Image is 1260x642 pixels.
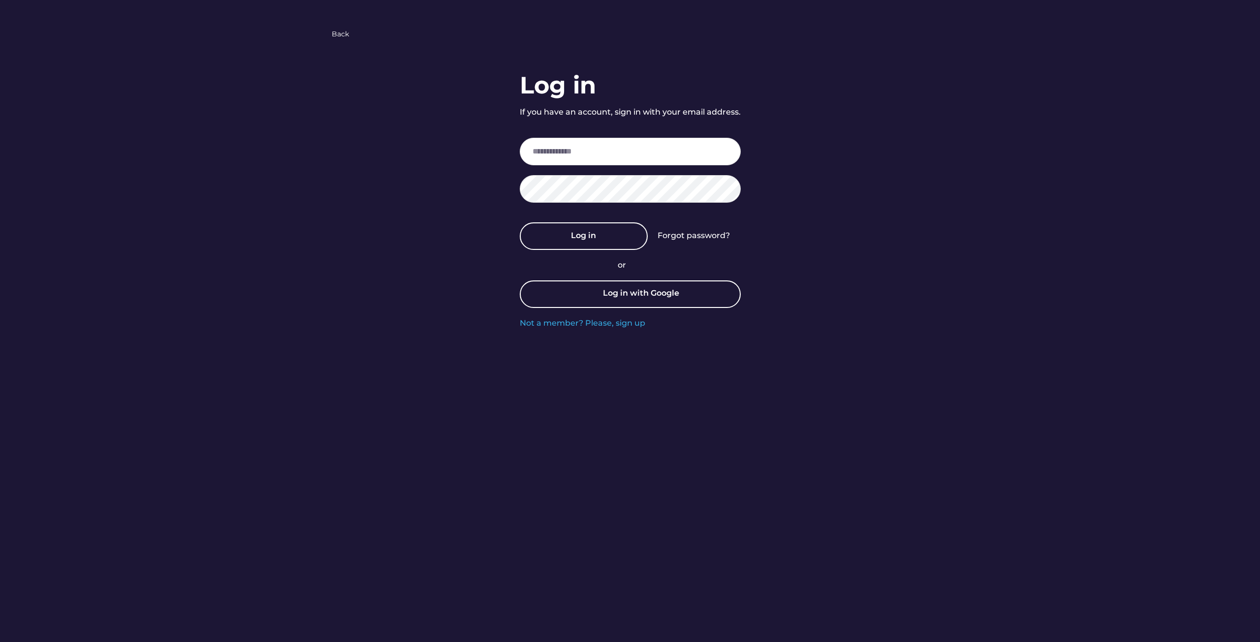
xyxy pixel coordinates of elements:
[520,318,645,329] div: Not a member? Please, sign up
[564,20,696,49] img: yH5BAEAAAAALAAAAAABAAEAAAIBRAA7
[882,150,1260,642] img: yH5BAEAAAAALAAAAAABAAEAAAIBRAA7
[581,287,596,302] img: yH5BAEAAAAALAAAAAABAAEAAAIBRAA7
[315,29,327,40] img: yH5BAEAAAAALAAAAAABAAEAAAIBRAA7
[520,69,596,102] div: Log in
[520,222,648,250] button: Log in
[603,288,679,301] div: Log in with Google
[520,107,741,118] div: If you have an account, sign in with your email address.
[332,30,349,39] div: Back
[658,230,730,241] div: Forgot password?
[618,260,642,271] div: or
